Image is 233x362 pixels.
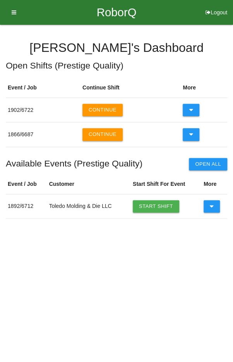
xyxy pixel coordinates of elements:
[6,122,81,147] td: 1866 / 6687
[6,174,47,194] th: Event / Job
[202,174,227,194] th: More
[82,104,123,116] button: Continue
[189,158,227,170] button: Open All
[81,78,181,98] th: Continue Shift
[181,78,227,98] th: More
[6,194,47,218] td: 1892 / 6712
[133,200,179,213] a: Start Shift
[6,98,81,122] td: 1902 / 6722
[47,194,131,218] td: Toledo Molding & Die LLC
[47,174,131,194] th: Customer
[6,159,142,168] h5: Available Events ( Prestige Quality )
[6,61,227,70] h5: Open Shifts ( Prestige Quality )
[6,41,227,55] h4: [PERSON_NAME] 's Dashboard
[131,174,202,194] th: Start Shift For Event
[6,78,81,98] th: Event / Job
[82,128,123,141] button: Continue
